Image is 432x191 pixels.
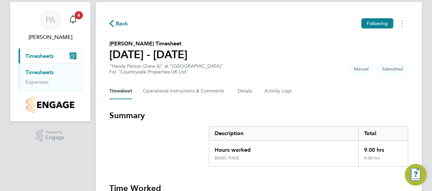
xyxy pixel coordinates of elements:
[18,97,82,113] a: Go to home page
[75,11,83,19] span: 4
[396,18,408,29] button: Timesheets Menu
[405,164,427,186] button: Engage Resource Center
[361,18,393,28] button: Following
[26,97,74,113] img: countryside-properties-logo-retina.png
[238,83,253,99] button: Details
[25,69,54,76] a: Timesheets
[109,69,223,75] div: For "Countryside Properties UK Ltd"
[264,83,293,99] button: Activity Logs
[109,83,132,99] button: Timesheet
[209,141,358,155] div: Hours worked
[358,155,408,166] div: 9.00 hrs
[358,141,408,155] div: 9.00 hrs
[46,129,65,135] span: Powered by
[143,83,227,99] button: Operational Instructions & Comments
[358,127,408,140] div: Total
[209,127,358,140] div: Description
[109,40,187,48] h2: [PERSON_NAME] Timesheet
[367,20,388,26] span: Following
[36,129,65,142] a: Powered byEngage
[18,9,82,41] a: PA[PERSON_NAME]
[209,126,408,167] div: Summary
[109,63,223,75] div: "Handy Person (Zone 6)" at "[GEOGRAPHIC_DATA]"
[19,48,82,63] button: Timesheets
[109,19,128,28] button: Back
[215,155,239,161] div: BASIC PAYE
[19,63,82,91] div: Timesheets
[18,33,82,41] span: Paul Adcock
[116,20,128,28] span: Back
[109,48,187,61] h1: [DATE] - [DATE]
[109,110,408,121] h3: Summary
[377,63,408,75] span: This timesheet is Submitted.
[10,2,90,121] nav: Main navigation
[46,135,65,141] span: Engage
[46,15,55,24] span: PA
[25,53,54,59] span: Timesheets
[25,79,49,85] a: Expenses
[348,63,374,75] span: This timesheet was manually created.
[66,9,80,30] a: 4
